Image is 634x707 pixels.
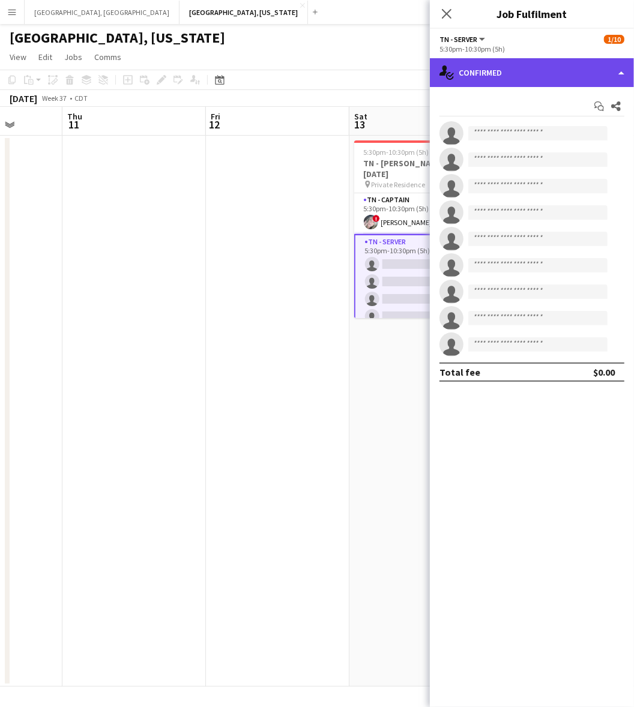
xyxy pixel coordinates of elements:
[25,1,180,24] button: [GEOGRAPHIC_DATA], [GEOGRAPHIC_DATA]
[354,158,489,179] h3: TN - [PERSON_NAME] Eagle [DATE]
[94,52,121,62] span: Comms
[604,35,624,44] span: 1/10
[593,366,615,378] div: $0.00
[211,111,220,122] span: Fri
[64,52,82,62] span: Jobs
[373,215,380,222] span: !
[354,111,367,122] span: Sat
[439,35,477,44] span: TN - Server
[67,111,82,122] span: Thu
[439,35,487,44] button: TN - Server
[439,44,624,53] div: 5:30pm-10:30pm (5h)
[352,118,367,131] span: 13
[430,6,634,22] h3: Job Fulfilment
[74,94,88,103] div: CDT
[439,366,480,378] div: Total fee
[10,29,225,47] h1: [GEOGRAPHIC_DATA], [US_STATE]
[5,49,31,65] a: View
[354,234,489,417] app-card-role: TN - Server0/95:30pm-10:30pm (5h)
[430,58,634,87] div: Confirmed
[65,118,82,131] span: 11
[372,180,426,189] span: Private Residence
[89,49,126,65] a: Comms
[10,92,37,104] div: [DATE]
[38,52,52,62] span: Edit
[34,49,57,65] a: Edit
[364,148,429,157] span: 5:30pm-10:30pm (5h)
[180,1,308,24] button: [GEOGRAPHIC_DATA], [US_STATE]
[40,94,70,103] span: Week 37
[354,193,489,234] app-card-role: TN - Captain1/15:30pm-10:30pm (5h)![PERSON_NAME]
[209,118,220,131] span: 12
[59,49,87,65] a: Jobs
[354,140,489,318] app-job-card: 5:30pm-10:30pm (5h)1/10TN - [PERSON_NAME] Eagle [DATE] Private Residence2 RolesTN - Captain1/15:3...
[10,52,26,62] span: View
